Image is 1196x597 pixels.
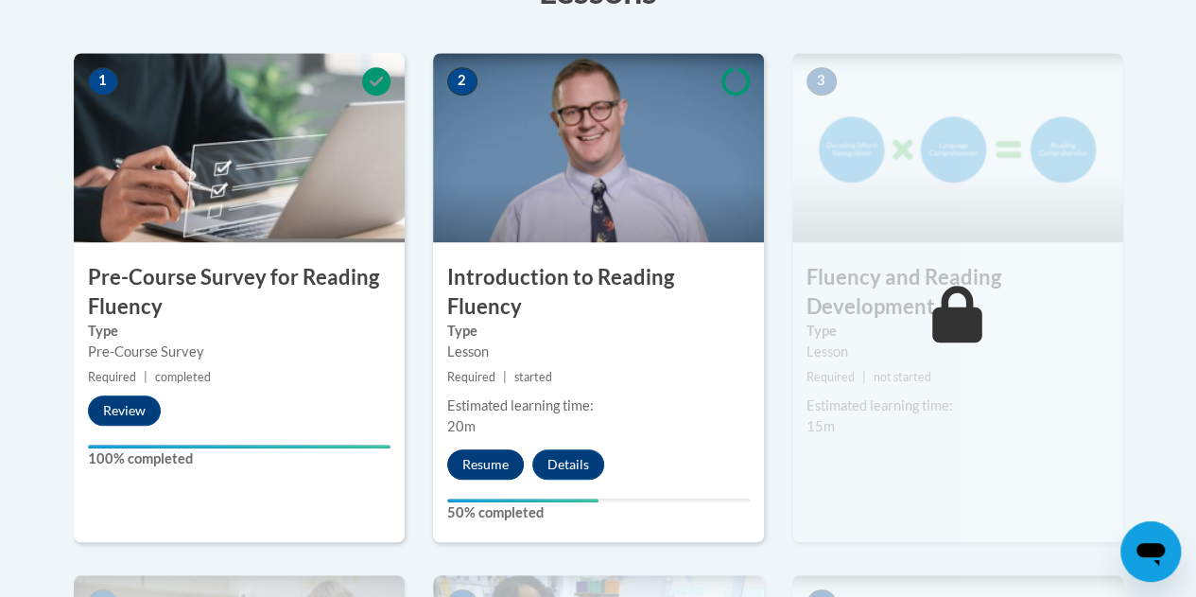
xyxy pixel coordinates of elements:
img: Course Image [74,53,405,242]
span: not started [874,370,931,384]
h3: Introduction to Reading Fluency [433,263,764,322]
label: 100% completed [88,448,390,469]
label: Type [447,321,750,342]
h3: Fluency and Reading Development [792,263,1123,322]
span: | [144,370,147,384]
button: Details [532,449,604,480]
span: | [503,370,507,384]
div: Your progress [88,445,390,448]
span: started [514,370,552,384]
span: 15m [806,418,835,434]
label: Type [806,321,1109,342]
div: Your progress [447,499,598,502]
div: Pre-Course Survey [88,342,390,362]
h3: Pre-Course Survey for Reading Fluency [74,263,405,322]
iframe: Button to launch messaging window [1120,521,1181,582]
span: 20m [447,418,476,434]
span: completed [155,370,211,384]
div: Lesson [806,342,1109,362]
div: Lesson [447,342,750,362]
img: Course Image [792,53,1123,242]
span: Required [806,370,855,384]
div: Estimated learning time: [447,395,750,416]
label: 50% completed [447,502,750,523]
span: | [862,370,866,384]
div: Estimated learning time: [806,395,1109,416]
span: 1 [88,67,118,96]
span: Required [447,370,495,384]
span: 3 [806,67,837,96]
span: Required [88,370,136,384]
button: Resume [447,449,524,480]
span: 2 [447,67,477,96]
img: Course Image [433,53,764,242]
button: Review [88,395,161,426]
label: Type [88,321,390,342]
